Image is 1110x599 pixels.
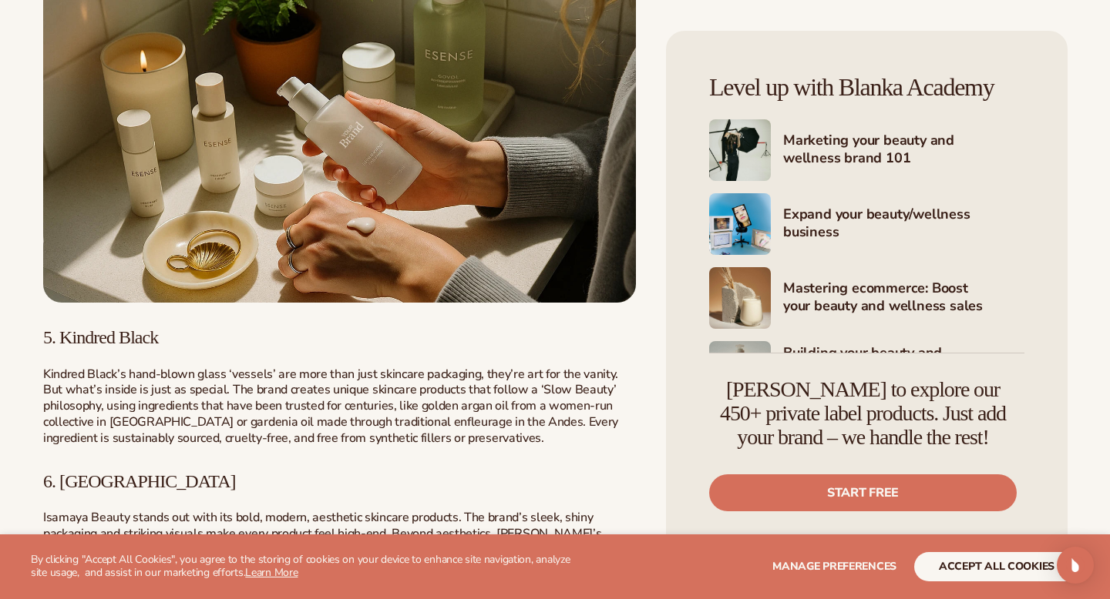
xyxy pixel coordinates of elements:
[783,279,1024,317] h4: Mastering ecommerce: Boost your beauty and wellness sales
[709,474,1017,511] a: Start free
[709,267,771,329] img: Shopify Image 7
[709,378,1017,449] h4: [PERSON_NAME] to explore our 450+ private label products. Just add your brand – we handle the rest!
[43,509,634,590] span: Isamaya Beauty stands out with its bold, modern, aesthetic skincare products. The brand’s sleek, ...
[43,327,158,347] span: 5. Kindred Black
[783,206,1024,243] h4: Expand your beauty/wellness business
[772,552,896,581] button: Manage preferences
[709,119,771,181] img: Shopify Image 5
[709,341,771,403] img: Shopify Image 8
[709,193,771,255] img: Shopify Image 6
[783,132,1024,169] h4: Marketing your beauty and wellness brand 101
[709,341,1024,403] a: Shopify Image 8 Building your beauty and wellness brand with [PERSON_NAME]
[709,119,1024,181] a: Shopify Image 5 Marketing your beauty and wellness brand 101
[914,552,1079,581] button: accept all cookies
[245,565,298,580] a: Learn More
[43,471,236,491] span: 6. [GEOGRAPHIC_DATA]
[31,554,580,580] p: By clicking "Accept All Cookies", you agree to the storing of cookies on your device to enhance s...
[772,559,896,574] span: Manage preferences
[709,74,1024,101] h4: Level up with Blanka Academy
[709,267,1024,329] a: Shopify Image 7 Mastering ecommerce: Boost your beauty and wellness sales
[709,193,1024,255] a: Shopify Image 6 Expand your beauty/wellness business
[43,366,618,447] span: Kindred Black’s hand-blown glass ‘vessels’ are more than just skincare packaging, they’re art for...
[783,344,1024,400] h4: Building your beauty and wellness brand with [PERSON_NAME]
[1057,547,1094,584] div: Open Intercom Messenger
